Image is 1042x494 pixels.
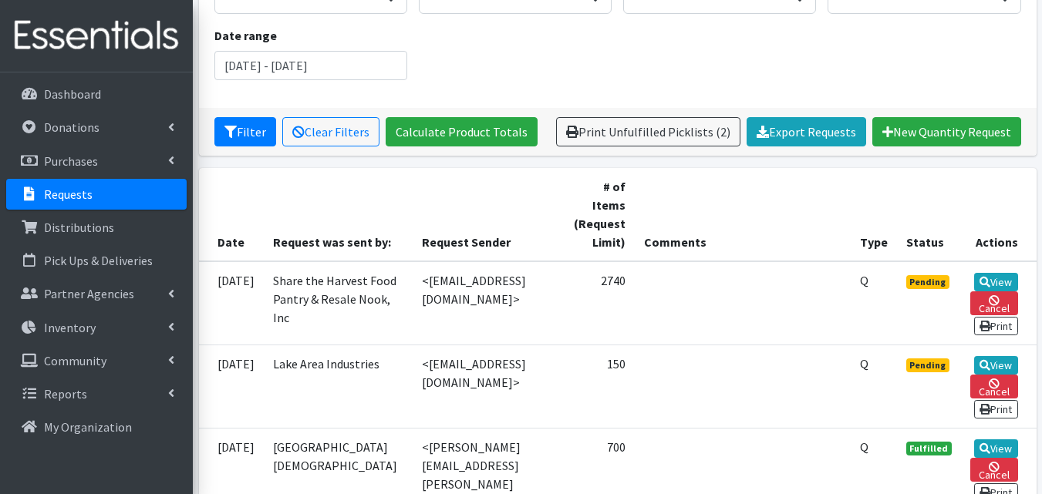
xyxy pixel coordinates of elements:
a: My Organization [6,412,187,442]
p: Purchases [44,153,98,169]
p: Reports [44,386,87,402]
p: Pick Ups & Deliveries [44,253,153,268]
td: Share the Harvest Food Pantry & Resale Nook, Inc [264,261,413,345]
a: Export Requests [747,117,866,146]
img: HumanEssentials [6,10,187,62]
th: Request Sender [413,168,560,261]
td: Lake Area Industries [264,344,413,428]
a: View [974,273,1018,291]
a: View [974,356,1018,375]
p: My Organization [44,419,132,435]
td: [DATE] [199,261,264,345]
a: Cancel [970,291,1017,315]
td: 2740 [560,261,635,345]
a: New Quantity Request [872,117,1021,146]
th: # of Items (Request Limit) [560,168,635,261]
a: Print [974,400,1018,418]
th: Comments [635,168,850,261]
a: Cancel [970,375,1017,398]
a: Partner Agencies [6,278,187,309]
p: Dashboard [44,86,101,102]
td: [DATE] [199,344,264,428]
th: Request was sent by: [264,168,413,261]
label: Date range [214,26,277,45]
a: Print [974,317,1018,335]
span: Pending [906,275,950,289]
span: Fulfilled [906,442,953,455]
span: Pending [906,358,950,372]
p: Requests [44,187,93,202]
p: Community [44,353,106,368]
th: Date [199,168,264,261]
a: Pick Ups & Deliveries [6,245,187,276]
a: Donations [6,112,187,143]
abbr: Quantity [860,439,868,455]
p: Inventory [44,320,96,335]
th: Actions [961,168,1036,261]
p: Partner Agencies [44,286,134,301]
a: Dashboard [6,79,187,109]
abbr: Quantity [860,356,868,371]
td: 150 [560,344,635,428]
a: Distributions [6,212,187,243]
th: Type [851,168,897,261]
a: Reports [6,378,187,409]
input: January 1, 2011 - December 31, 2011 [214,51,407,80]
a: Purchases [6,146,187,176]
a: Calculate Product Totals [386,117,538,146]
td: <[EMAIL_ADDRESS][DOMAIN_NAME]> [413,261,560,345]
abbr: Quantity [860,273,868,288]
a: Print Unfulfilled Picklists (2) [556,117,740,146]
th: Status [897,168,962,261]
a: Cancel [970,458,1017,482]
p: Donations [44,119,99,135]
td: <[EMAIL_ADDRESS][DOMAIN_NAME]> [413,344,560,428]
a: Clear Filters [282,117,379,146]
a: Inventory [6,312,187,343]
p: Distributions [44,220,114,235]
button: Filter [214,117,276,146]
a: Requests [6,179,187,210]
a: View [974,439,1018,458]
a: Community [6,345,187,376]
